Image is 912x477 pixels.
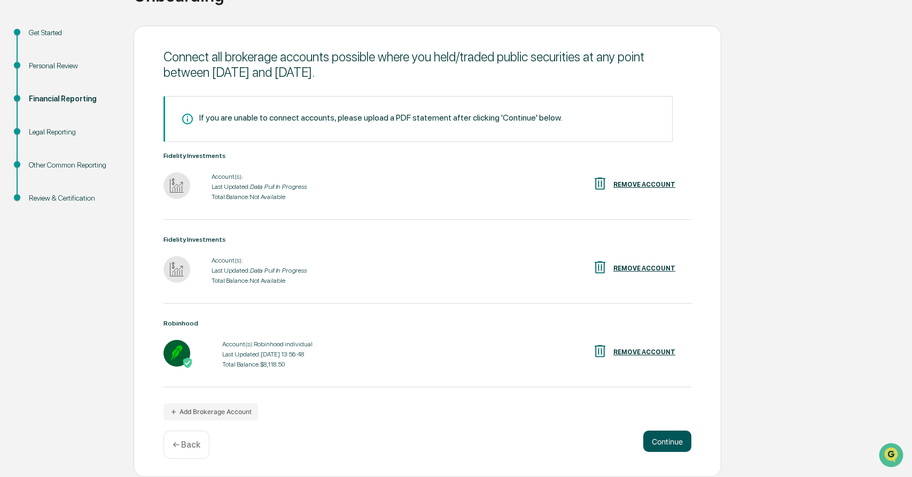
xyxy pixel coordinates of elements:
a: 🗄️Attestations [73,130,137,149]
button: Start new chat [182,85,194,98]
div: Total Balance: $8,118.50 [222,361,313,368]
div: We're available if you need us! [36,92,135,101]
div: Last Updated: [212,183,307,190]
div: Account(s): [212,257,307,264]
div: Last Updated: [DATE] 13:56:48 [222,351,313,358]
img: REMOVE ACCOUNT [592,176,608,192]
div: 🔎 [11,156,19,164]
img: REMOVE ACCOUNT [592,343,608,359]
span: Preclearance [21,134,69,145]
a: 🔎Data Lookup [6,150,72,170]
div: Robinhood [163,320,691,327]
div: REMOVE ACCOUNT [613,265,675,272]
div: Financial Reporting [29,93,116,105]
div: Legal Reporting [29,126,116,138]
img: Robinhood - Active [163,340,190,367]
div: Fidelity Investments [163,152,691,160]
div: 🖐️ [11,136,19,144]
div: Other Common Reporting [29,160,116,171]
div: Last Updated: [212,267,307,274]
iframe: Open customer support [878,442,907,471]
span: Attestations [88,134,132,145]
p: How can we help? [11,22,194,39]
div: 🗄️ [77,136,86,144]
button: Continue [643,431,691,452]
div: REMOVE ACCOUNT [613,348,675,356]
i: Data Pull In Progress [250,183,307,190]
div: Total Balance: Not Available [212,193,307,201]
p: ← Back [173,440,200,450]
button: Add Brokerage Account [163,403,258,420]
div: If you are unable to connect accounts, please upload a PDF statement after clicking 'Continue' be... [199,113,562,123]
div: Start new chat [36,82,175,92]
i: Data Pull In Progress [250,267,307,274]
span: Pylon [106,181,129,189]
div: Get Started [29,27,116,38]
div: Account(s): [212,173,307,180]
div: Review & Certification [29,193,116,204]
img: Fidelity Investments - Data Pull In Progress [163,172,190,199]
div: Connect all brokerage accounts possible where you held/traded public securities at any point betw... [163,49,691,80]
img: 1746055101610-c473b297-6a78-478c-a979-82029cc54cd1 [11,82,30,101]
div: Total Balance: Not Available [212,277,307,284]
div: REMOVE ACCOUNT [613,181,675,188]
div: Personal Review [29,60,116,71]
img: REMOVE ACCOUNT [592,259,608,275]
div: Fidelity Investments [163,236,691,243]
a: 🖐️Preclearance [6,130,73,149]
img: Fidelity Investments - Data Pull In Progress [163,256,190,283]
span: Data Lookup [21,155,67,165]
div: Account(s): Robinhood individual [222,340,313,348]
a: Powered byPylon [75,180,129,189]
img: Active [182,357,193,368]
